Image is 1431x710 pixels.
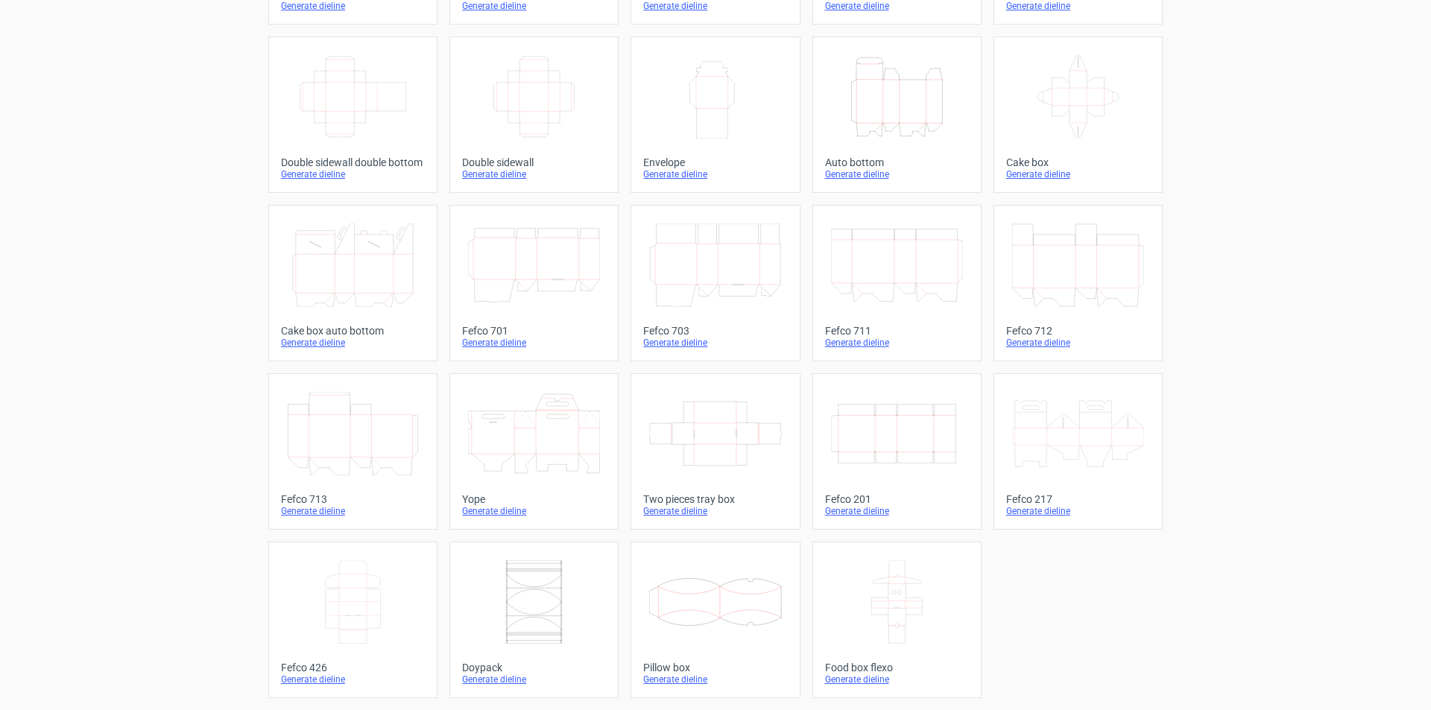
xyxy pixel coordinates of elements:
[825,325,969,337] div: Fefco 711
[825,493,969,505] div: Fefco 201
[812,373,982,530] a: Fefco 201Generate dieline
[812,205,982,361] a: Fefco 711Generate dieline
[643,662,787,673] div: Pillow box
[812,37,982,193] a: Auto bottomGenerate dieline
[812,542,982,698] a: Food box flexoGenerate dieline
[631,37,800,193] a: EnvelopeGenerate dieline
[825,156,969,168] div: Auto bottom
[281,673,425,685] div: Generate dieline
[449,37,619,193] a: Double sidewallGenerate dieline
[268,205,437,361] a: Cake box auto bottomGenerate dieline
[994,37,1163,193] a: Cake boxGenerate dieline
[631,205,800,361] a: Fefco 703Generate dieline
[462,325,606,337] div: Fefco 701
[643,156,787,168] div: Envelope
[1006,156,1150,168] div: Cake box
[643,337,787,349] div: Generate dieline
[281,325,425,337] div: Cake box auto bottom
[462,662,606,673] div: Doypack
[643,493,787,505] div: Two pieces tray box
[281,337,425,349] div: Generate dieline
[825,673,969,685] div: Generate dieline
[462,505,606,517] div: Generate dieline
[462,168,606,180] div: Generate dieline
[281,156,425,168] div: Double sidewall double bottom
[1006,337,1150,349] div: Generate dieline
[462,673,606,685] div: Generate dieline
[825,662,969,673] div: Food box flexo
[1006,168,1150,180] div: Generate dieline
[281,505,425,517] div: Generate dieline
[825,168,969,180] div: Generate dieline
[462,337,606,349] div: Generate dieline
[631,542,800,698] a: Pillow boxGenerate dieline
[825,505,969,517] div: Generate dieline
[825,337,969,349] div: Generate dieline
[1006,493,1150,505] div: Fefco 217
[449,373,619,530] a: YopeGenerate dieline
[643,325,787,337] div: Fefco 703
[268,37,437,193] a: Double sidewall double bottomGenerate dieline
[643,168,787,180] div: Generate dieline
[462,493,606,505] div: Yope
[281,168,425,180] div: Generate dieline
[462,156,606,168] div: Double sidewall
[268,542,437,698] a: Fefco 426Generate dieline
[631,373,800,530] a: Two pieces tray boxGenerate dieline
[994,373,1163,530] a: Fefco 217Generate dieline
[1006,505,1150,517] div: Generate dieline
[268,373,437,530] a: Fefco 713Generate dieline
[281,493,425,505] div: Fefco 713
[449,205,619,361] a: Fefco 701Generate dieline
[643,505,787,517] div: Generate dieline
[1006,325,1150,337] div: Fefco 712
[281,662,425,673] div: Fefco 426
[643,673,787,685] div: Generate dieline
[994,205,1163,361] a: Fefco 712Generate dieline
[449,542,619,698] a: DoypackGenerate dieline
